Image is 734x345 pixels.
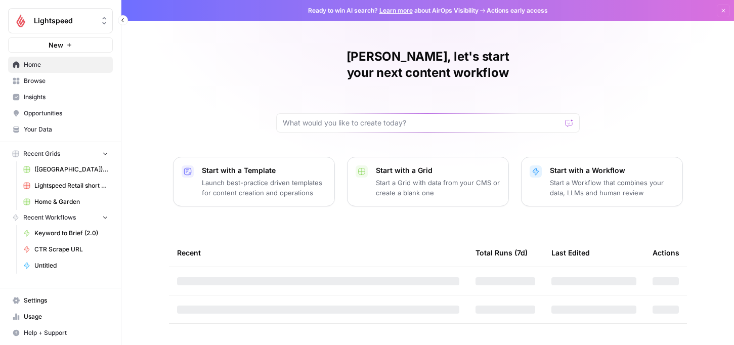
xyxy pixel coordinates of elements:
a: Insights [8,89,113,105]
a: Lightspeed Retail short form ad copy - Agnostic [19,178,113,194]
span: Insights [24,93,108,102]
a: Home & Garden [19,194,113,210]
span: Opportunities [24,109,108,118]
a: Your Data [8,121,113,138]
span: Lightspeed [34,16,95,26]
span: CTR Scrape URL [34,245,108,254]
button: Help + Support [8,325,113,341]
button: Start with a TemplateLaunch best-practice driven templates for content creation and operations [173,157,335,206]
span: New [49,40,63,50]
span: Home & Garden [34,197,108,206]
p: Start with a Template [202,165,326,176]
a: Settings [8,292,113,309]
span: Home [24,60,108,69]
button: Recent Workflows [8,210,113,225]
img: Lightspeed Logo [12,12,30,30]
p: Launch best-practice driven templates for content creation and operations [202,178,326,198]
span: Lightspeed Retail short form ad copy - Agnostic [34,181,108,190]
h1: [PERSON_NAME], let's start your next content workflow [276,49,580,81]
span: Help + Support [24,328,108,337]
span: Recent Grids [23,149,60,158]
span: Untitled [34,261,108,270]
button: Start with a GridStart a Grid with data from your CMS or create a blank one [347,157,509,206]
a: Untitled [19,257,113,274]
a: Opportunities [8,105,113,121]
span: ([GEOGRAPHIC_DATA]) [DEMOGRAPHIC_DATA] - Generate Articles [34,165,108,174]
div: Total Runs (7d) [476,239,528,267]
button: Workspace: Lightspeed [8,8,113,33]
p: Start with a Workflow [550,165,674,176]
p: Start with a Grid [376,165,500,176]
a: Keyword to Brief (2.0) [19,225,113,241]
span: Ready to win AI search? about AirOps Visibility [308,6,479,15]
div: Recent [177,239,459,267]
span: Actions early access [487,6,548,15]
div: Last Edited [551,239,590,267]
p: Start a Workflow that combines your data, LLMs and human review [550,178,674,198]
button: Recent Grids [8,146,113,161]
span: Your Data [24,125,108,134]
p: Start a Grid with data from your CMS or create a blank one [376,178,500,198]
button: Start with a WorkflowStart a Workflow that combines your data, LLMs and human review [521,157,683,206]
span: Usage [24,312,108,321]
span: Recent Workflows [23,213,76,222]
a: CTR Scrape URL [19,241,113,257]
a: ([GEOGRAPHIC_DATA]) [DEMOGRAPHIC_DATA] - Generate Articles [19,161,113,178]
div: Actions [653,239,679,267]
a: Usage [8,309,113,325]
span: Settings [24,296,108,305]
span: Keyword to Brief (2.0) [34,229,108,238]
a: Home [8,57,113,73]
a: Browse [8,73,113,89]
input: What would you like to create today? [283,118,561,128]
button: New [8,37,113,53]
a: Learn more [379,7,413,14]
span: Browse [24,76,108,85]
